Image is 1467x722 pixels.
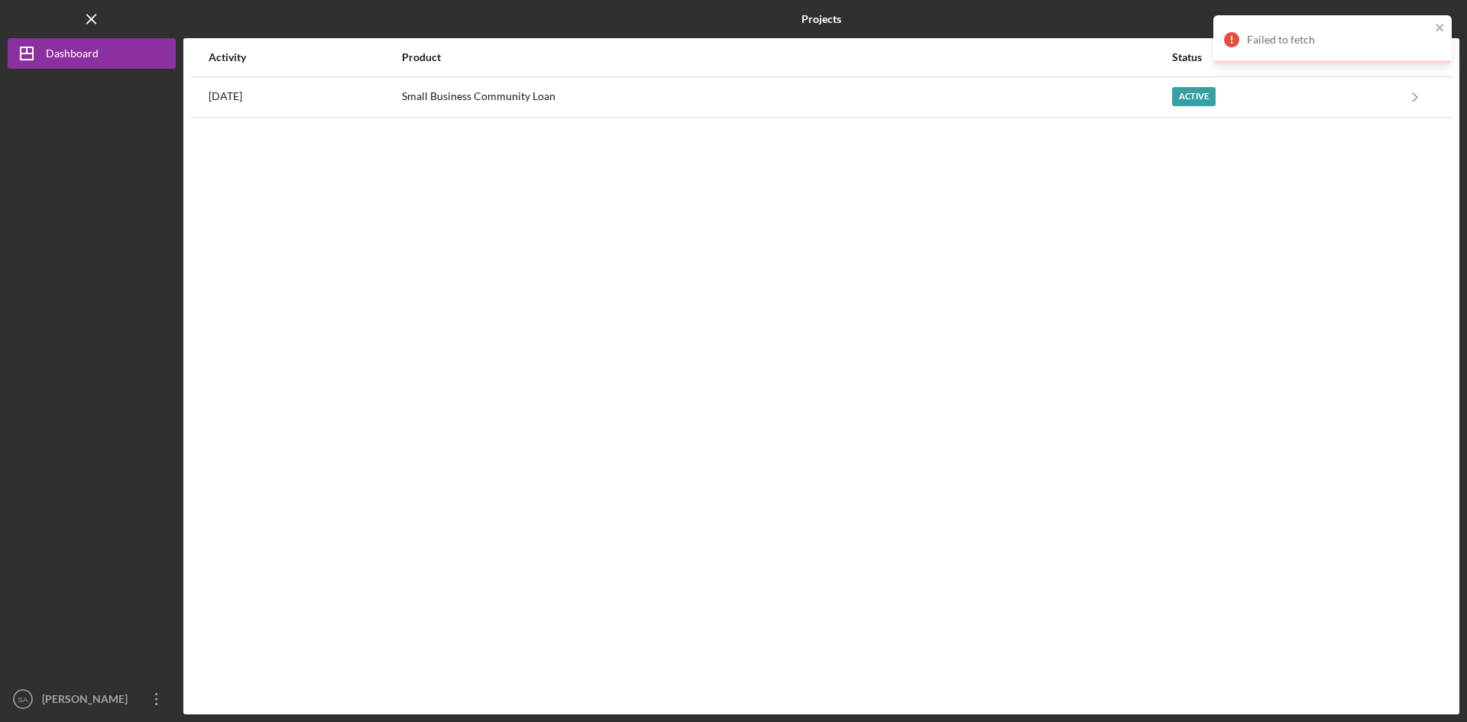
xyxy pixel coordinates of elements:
[1435,21,1446,36] button: close
[402,51,1171,63] div: Product
[209,90,242,102] time: 2025-09-26 21:38
[209,51,400,63] div: Activity
[1172,87,1216,106] div: Active
[46,38,99,73] div: Dashboard
[402,78,1171,116] div: Small Business Community Loan
[8,38,176,69] button: Dashboard
[1172,51,1394,63] div: Status
[18,695,28,704] text: SA
[8,684,176,714] button: SA[PERSON_NAME]
[802,13,841,25] b: Projects
[38,684,138,718] div: [PERSON_NAME]
[1247,34,1430,46] div: Failed to fetch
